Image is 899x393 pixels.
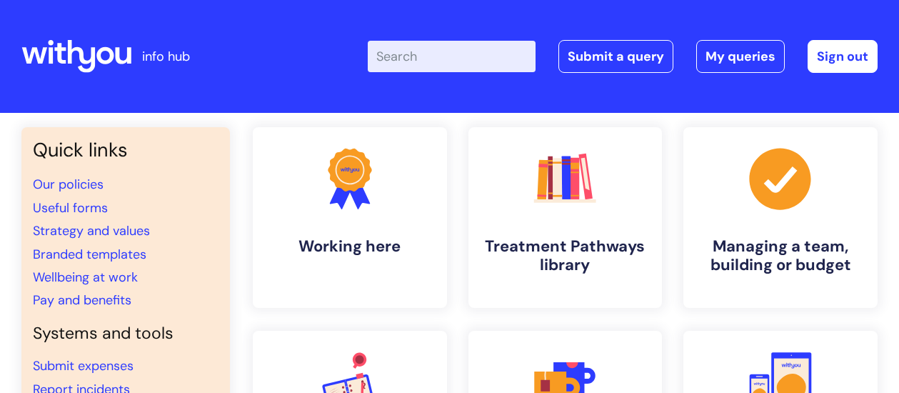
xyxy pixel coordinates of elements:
a: Treatment Pathways library [468,127,663,308]
a: Working here [253,127,447,308]
div: | - [368,40,878,73]
a: Managing a team, building or budget [683,127,878,308]
a: Sign out [808,40,878,73]
a: Pay and benefits [33,292,131,309]
h4: Systems and tools [33,324,219,344]
a: Branded templates [33,246,146,263]
a: Wellbeing at work [33,269,138,286]
a: Our policies [33,176,104,193]
a: Useful forms [33,199,108,217]
a: My queries [696,40,785,73]
h3: Quick links [33,139,219,161]
a: Strategy and values [33,222,150,239]
h4: Working here [264,237,436,256]
p: info hub [142,45,190,68]
h4: Treatment Pathways library [480,237,651,275]
a: Submit expenses [33,357,134,374]
h4: Managing a team, building or budget [695,237,866,275]
input: Search [368,41,536,72]
a: Submit a query [558,40,673,73]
